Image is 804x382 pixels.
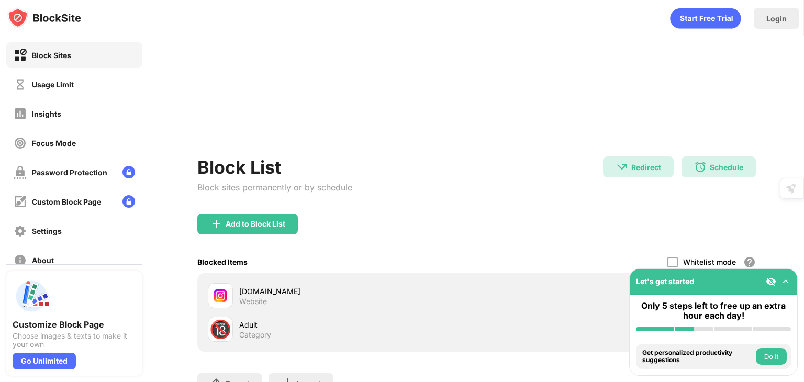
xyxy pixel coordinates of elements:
div: Let's get started [636,277,694,286]
div: Settings [32,227,62,235]
img: insights-off.svg [14,107,27,120]
img: logo-blocksite.svg [7,7,81,28]
div: Add to Block List [226,220,285,228]
div: Login [766,14,787,23]
div: Block List [197,156,352,178]
div: Category [239,330,271,340]
img: lock-menu.svg [122,195,135,208]
img: push-custom-page.svg [13,277,50,315]
div: Block sites permanently or by schedule [197,182,352,193]
div: Customize Block Page [13,319,136,330]
div: Only 5 steps left to free up an extra hour each day! [636,301,791,321]
div: 🔞 [209,319,231,340]
img: about-off.svg [14,254,27,267]
div: Schedule [710,163,743,172]
div: Get personalized productivity suggestions [642,349,753,364]
img: favicons [214,289,227,302]
img: lock-menu.svg [122,166,135,178]
img: password-protection-off.svg [14,166,27,179]
div: animation [670,8,741,29]
div: About [32,256,54,265]
div: Usage Limit [32,80,74,89]
div: Whitelist mode [683,257,736,266]
img: eye-not-visible.svg [766,276,776,287]
div: Website [239,297,267,306]
div: Adult [239,319,476,330]
div: Insights [32,109,61,118]
img: omni-setup-toggle.svg [780,276,791,287]
div: [DOMAIN_NAME] [239,286,476,297]
div: Custom Block Page [32,197,101,206]
div: Blocked Items [197,257,248,266]
div: Block Sites [32,51,71,60]
img: time-usage-off.svg [14,78,27,91]
div: Password Protection [32,168,107,177]
div: Choose images & texts to make it your own [13,332,136,349]
div: Go Unlimited [13,353,76,369]
div: Redirect [631,163,661,172]
img: customize-block-page-off.svg [14,195,27,208]
img: block-on.svg [14,49,27,62]
div: Focus Mode [32,139,76,148]
img: settings-off.svg [14,224,27,238]
iframe: Banner [197,65,756,144]
img: focus-off.svg [14,137,27,150]
button: Do it [756,348,787,365]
